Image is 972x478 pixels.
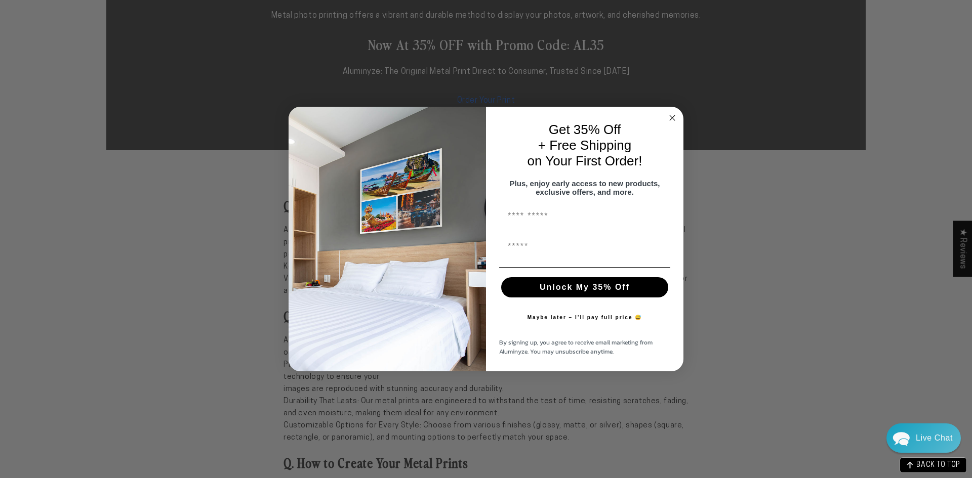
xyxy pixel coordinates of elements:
[666,112,678,124] button: Close dialog
[528,153,642,168] span: on Your First Order!
[538,138,631,153] span: + Free Shipping
[501,277,668,297] button: Unlock My 35% Off
[510,179,660,196] span: Plus, enjoy early access to new products, exclusive offers, and more.
[549,122,621,137] span: Get 35% Off
[289,107,486,372] img: 728e4f65-7e6c-44e2-b7d1-0292a396982f.jpeg
[916,423,953,453] div: Contact Us Directly
[499,267,670,268] img: underline
[499,338,653,356] span: By signing up, you agree to receive email marketing from Aluminyze. You may unsubscribe anytime.
[522,308,647,328] button: Maybe later – I’ll pay full price 😅
[916,462,960,469] span: BACK TO TOP
[886,423,961,453] div: Chat widget toggle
